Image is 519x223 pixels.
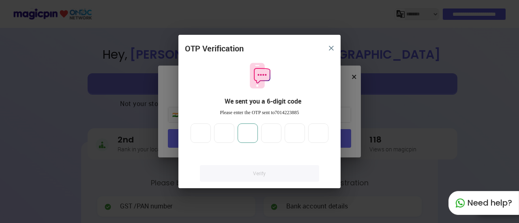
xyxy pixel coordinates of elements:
div: Need help? [448,191,519,215]
img: 8zTxi7IzMsfkYqyYgBgfvSHvmzQA9juT1O3mhMgBDT8p5s20zMZ2JbefE1IEBlkXHwa7wAFxGwdILBLhkAAAAASUVORK5CYII= [329,46,334,51]
img: whatapp_green.7240e66a.svg [455,198,465,208]
button: close [324,41,339,55]
img: otpMessageIcon.11fa9bf9.svg [246,62,273,89]
div: We sent you a 6-digit code [191,97,334,106]
div: Please enter the OTP sent to 7014223885 [185,109,334,116]
div: OTP Verification [185,43,244,55]
a: Verify [200,165,319,182]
